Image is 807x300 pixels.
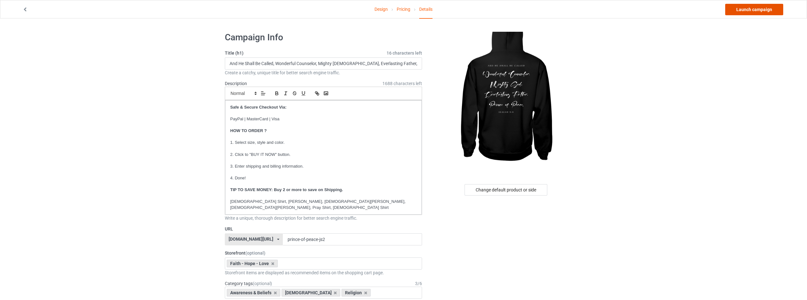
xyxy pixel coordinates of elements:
div: Details [419,0,433,19]
span: (optional) [253,281,272,286]
label: Title (h1) [225,50,422,56]
div: Awareness & Beliefs [227,289,280,297]
p: 4. Done! [230,175,417,181]
label: Storefront [225,250,422,256]
span: (optional) [245,250,265,256]
p: PayPal | MasterCard | Visa [230,116,417,122]
label: Category tags [225,280,272,287]
a: Launch campaign [725,4,783,15]
div: Write a unique, thorough description for better search engine traffic. [225,215,422,221]
div: [DOMAIN_NAME][URL] [229,237,273,241]
label: URL [225,226,422,232]
p: 1. Select size, style and color. [230,140,417,146]
h1: Campaign Info [225,32,422,43]
p: 2. Click to "BUY IT NOW" button. [230,152,417,158]
div: Change default product or side [465,184,547,196]
p: [DEMOGRAPHIC_DATA] Shirt, [PERSON_NAME], [DEMOGRAPHIC_DATA][PERSON_NAME], [DEMOGRAPHIC_DATA][PERS... [230,199,417,210]
label: Description [225,81,247,86]
a: Pricing [397,0,410,18]
span: 16 characters left [387,50,422,56]
div: Faith - Hope - Love [227,260,278,267]
div: [DEMOGRAPHIC_DATA] [282,289,341,297]
strong: TIP TO SAVE MONEY: Buy 2 or more to save on Shipping. [230,187,343,192]
div: Storefront items are displayed as recommended items on the shopping cart page. [225,270,422,276]
strong: HOW TO ORDER ? [230,128,267,133]
strong: Safe & Secure Checkout Via: [230,105,287,110]
div: Religion [342,289,371,297]
span: 1688 characters left [382,80,422,87]
div: 3 / 6 [415,280,422,287]
p: 3. Enter shipping and billing information. [230,163,417,170]
a: Design [374,0,388,18]
div: Create a catchy, unique title for better search engine traffic. [225,70,422,76]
